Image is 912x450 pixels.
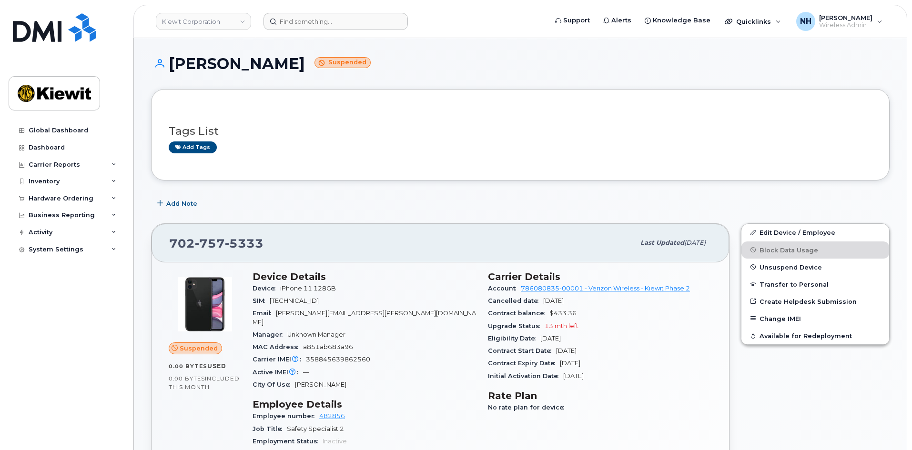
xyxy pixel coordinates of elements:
button: Add Note [151,195,205,212]
span: Contract Start Date [488,347,556,354]
span: included this month [169,375,240,390]
span: 0.00 Bytes [169,363,207,370]
span: 0.00 Bytes [169,375,205,382]
span: Job Title [253,425,287,432]
span: Active IMEI [253,369,303,376]
span: [DATE] [543,297,564,304]
span: [DATE] [540,335,561,342]
button: Available for Redeployment [741,327,889,344]
span: Available for Redeployment [760,332,852,340]
h3: Rate Plan [488,390,712,401]
span: Cancelled date [488,297,543,304]
span: Upgrade Status [488,322,545,330]
span: Initial Activation Date [488,372,563,380]
span: No rate plan for device [488,404,569,411]
span: [DATE] [560,360,580,367]
span: [PERSON_NAME][EMAIL_ADDRESS][PERSON_NAME][DOMAIN_NAME] [253,310,476,325]
h1: [PERSON_NAME] [151,55,890,72]
span: 5333 [225,236,263,250]
span: Unknown Manager [287,331,345,338]
span: Account [488,285,521,292]
span: 13 mth left [545,322,578,330]
span: Inactive [323,438,347,445]
span: 702 [169,236,263,250]
span: MAC Address [253,343,303,350]
button: Block Data Usage [741,241,889,259]
span: City Of Use [253,381,295,388]
span: Add Note [166,199,197,208]
a: Add tags [169,141,217,153]
a: 482856 [319,412,345,420]
button: Change IMEI [741,310,889,327]
span: Eligibility Date [488,335,540,342]
h3: Device Details [253,271,476,282]
span: Safety Specialist 2 [287,425,344,432]
span: a851ab683a96 [303,343,353,350]
span: Employment Status [253,438,323,445]
span: [TECHNICAL_ID] [270,297,319,304]
h3: Employee Details [253,399,476,410]
span: Unsuspend Device [760,263,822,270]
span: Carrier IMEI [253,356,306,363]
a: 786080835-00001 - Verizon Wireless - Kiewit Phase 2 [521,285,690,292]
span: 757 [195,236,225,250]
a: Edit Device / Employee [741,224,889,241]
span: Device [253,285,280,292]
span: Contract balance [488,310,549,317]
span: SIM [253,297,270,304]
small: Suspended [314,57,371,68]
a: Create Helpdesk Submission [741,293,889,310]
span: [DATE] [563,372,584,380]
span: Manager [253,331,287,338]
h3: Tags List [169,125,872,137]
span: Last updated [640,239,684,246]
span: Email [253,310,276,317]
span: — [303,369,309,376]
span: Suspended [180,344,218,353]
span: $433.36 [549,310,577,317]
button: Transfer to Personal [741,276,889,293]
span: [DATE] [556,347,577,354]
span: Contract Expiry Date [488,360,560,367]
button: Unsuspend Device [741,259,889,276]
span: [PERSON_NAME] [295,381,346,388]
span: 358845639862560 [306,356,370,363]
iframe: Messenger Launcher [871,409,905,443]
h3: Carrier Details [488,271,712,282]
span: [DATE] [684,239,706,246]
span: iPhone 11 128GB [280,285,336,292]
span: Employee number [253,412,319,420]
span: used [207,362,226,370]
img: iPhone_11.jpg [176,276,233,333]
